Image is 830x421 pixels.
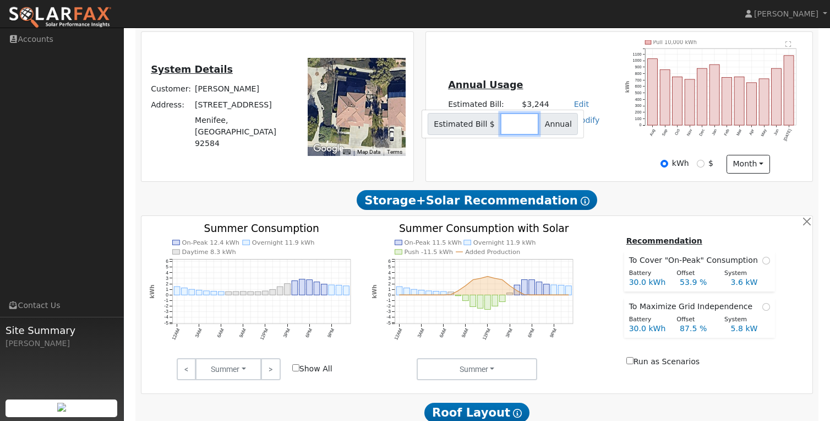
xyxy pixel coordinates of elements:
[773,128,780,136] text: Jun
[635,97,642,102] text: 400
[648,58,658,125] rect: onclick=""
[386,304,391,309] text: -2
[549,328,558,339] text: 9PM
[648,128,656,137] text: Aug
[261,358,280,380] a: >
[174,287,180,295] rect: onclick=""
[711,128,718,136] text: Jan
[722,77,732,125] rect: onclick=""
[538,113,578,135] span: Annual
[626,356,700,368] label: Run as Scenarios
[388,270,391,276] text: 4
[164,320,168,326] text: -5
[166,270,168,276] text: 4
[727,155,770,174] button: month
[248,292,254,295] rect: onclick=""
[405,249,453,256] text: Push -11.5 kWh
[457,290,459,292] circle: onclick=""
[8,6,112,29] img: SolarFax
[164,315,168,320] text: -4
[6,323,118,338] span: Site Summary
[416,328,425,339] text: 3AM
[544,284,550,295] rect: onclick=""
[623,315,671,325] div: Battery
[625,81,630,93] text: kWh
[640,123,642,128] text: 0
[240,292,246,295] rect: onclick=""
[417,358,537,380] button: Summer
[438,328,447,339] text: 6AM
[760,128,768,137] text: May
[393,328,403,341] text: 12AM
[574,100,589,109] a: Edit
[238,328,247,339] text: 9AM
[492,295,498,306] rect: onclick=""
[166,265,168,270] text: 5
[166,287,168,292] text: 1
[388,287,391,292] text: 1
[321,284,327,295] rect: onclick=""
[164,298,168,303] text: -1
[411,289,417,295] rect: onclick=""
[310,142,347,156] img: Google
[233,292,239,295] rect: onclick=""
[635,116,642,121] text: 100
[786,40,792,47] text: 
[485,295,491,310] rect: onclick=""
[560,294,562,296] circle: onclick=""
[166,259,168,265] text: 6
[708,158,713,169] label: $
[343,148,351,156] button: Keyboard shortcuts
[450,294,451,295] circle: onclick=""
[443,294,444,296] circle: onclick=""
[460,328,469,339] text: 9AM
[660,69,670,125] rect: onclick=""
[736,128,744,137] text: Mar
[388,259,391,265] text: 6
[304,328,313,339] text: 6PM
[521,280,527,295] rect: onclick=""
[626,357,634,364] input: Run as Scenarios
[473,239,536,247] text: Overnight 11.9 kWh
[653,39,697,45] text: Pull 10,000 kWh
[314,282,320,295] rect: onclick=""
[725,277,776,288] div: 3.6 kW
[462,295,468,301] rect: onclick=""
[398,294,400,296] circle: onclick=""
[487,276,488,277] circle: onclick=""
[149,97,193,112] td: Address:
[166,276,168,281] text: 3
[182,249,236,256] text: Daytime 8.3 kWh
[218,292,224,295] rect: onclick=""
[57,403,66,412] img: retrieve
[193,97,294,112] td: [STREET_ADDRESS]
[203,291,209,295] rect: onclick=""
[177,358,196,380] a: <
[465,285,466,287] circle: onclick=""
[225,292,231,295] rect: onclick=""
[635,71,642,76] text: 800
[529,280,535,295] rect: onclick=""
[499,295,505,302] rect: onclick=""
[735,77,745,125] rect: onclick=""
[418,290,424,295] rect: onclick=""
[426,291,432,295] rect: onclick=""
[396,287,402,295] rect: onclick=""
[292,364,299,371] input: Show All
[171,328,181,341] text: 12AM
[710,64,720,125] rect: onclick=""
[725,323,776,334] div: 5.8 kW
[193,112,294,151] td: Menifee, [GEOGRAPHIC_DATA] 92584
[386,320,391,326] text: -5
[455,295,461,296] rect: onclick=""
[754,9,818,18] span: [PERSON_NAME]
[386,315,391,320] text: -4
[513,409,522,418] i: Show Help
[671,269,719,278] div: Offset
[723,128,730,137] text: Feb
[404,288,410,295] rect: onclick=""
[633,58,642,63] text: 1000
[343,286,349,295] rect: onclick=""
[629,255,762,266] span: To Cover "On-Peak" Consumption
[629,301,757,312] span: To Maximize Grid Independence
